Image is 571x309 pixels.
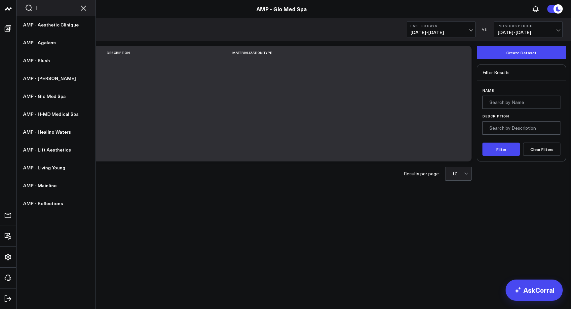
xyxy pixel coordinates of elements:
[482,114,560,118] label: Description
[452,171,466,176] div: 10
[107,47,232,58] th: Description
[404,171,440,176] div: Results per page:
[17,52,95,69] a: AMP - Blush
[17,141,95,159] a: AMP - Lift Aesthetics
[482,96,560,109] input: Search by Name
[17,159,95,177] a: AMP - Living Young
[17,16,95,34] a: AMP - Aesthetic Clinique
[232,47,445,58] th: Materialization Type
[17,105,95,123] a: AMP - H-MD Medical Spa
[17,34,95,52] a: AMP - Ageless
[523,143,560,156] button: Clear Filters
[410,24,472,28] b: Last 30 Days
[25,4,33,12] button: Search customers button
[410,30,472,35] span: [DATE] - [DATE]
[477,46,566,59] button: Create Dataset
[498,30,559,35] span: [DATE] - [DATE]
[482,88,560,92] label: Name
[482,121,560,135] input: Search by Description
[506,280,563,301] a: AskCorral
[477,65,566,80] div: Filter Results
[17,69,95,87] a: AMP - [PERSON_NAME]
[17,177,95,195] a: AMP - Mainline
[17,87,95,105] a: AMP - Glo Med Spa
[498,24,559,28] b: Previous Period
[17,195,95,212] a: AMP - Reflections
[256,5,307,13] a: AMP - Glo Med Spa
[79,4,87,12] button: Clear search
[36,4,76,12] input: Search customers input
[17,123,95,141] a: AMP - Healing Waters
[494,22,563,37] button: Previous Period[DATE]-[DATE]
[482,143,520,156] button: Filter
[407,22,476,37] button: Last 30 Days[DATE]-[DATE]
[479,27,491,31] div: VS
